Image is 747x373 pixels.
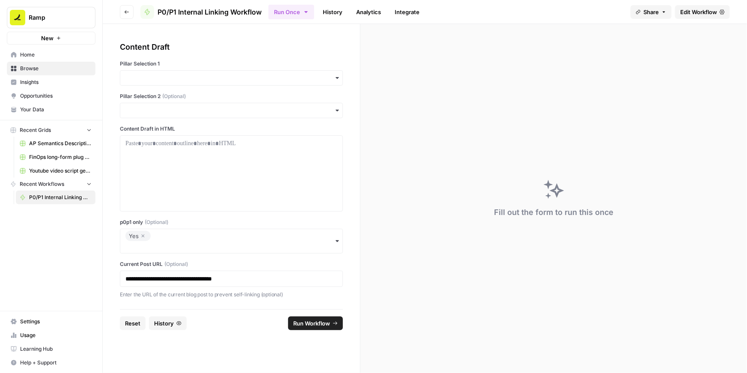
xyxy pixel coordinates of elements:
span: FinOps long-form plug generator -> Publish Sanity updates [29,153,92,161]
button: Help + Support [7,356,95,370]
button: Run Once [268,5,314,19]
span: Recent Grids [20,126,51,134]
label: Pillar Selection 2 [120,93,343,100]
label: Current Post URL [120,260,343,268]
a: History [318,5,348,19]
button: Recent Grids [7,124,95,137]
span: Your Data [20,106,92,113]
div: Content Draft [120,41,343,53]
button: Yes [120,229,343,254]
span: Reset [125,319,140,328]
button: Run Workflow [288,316,343,330]
a: Settings [7,315,95,328]
a: Home [7,48,95,62]
span: Usage [20,331,92,339]
span: Edit Workflow [680,8,717,16]
label: Content Draft in HTML [120,125,343,133]
img: Ramp Logo [10,10,25,25]
a: Youtube video script generator [16,164,95,178]
span: Browse [20,65,92,72]
span: Settings [20,318,92,325]
button: Workspace: Ramp [7,7,95,28]
button: Reset [120,316,146,330]
label: p0p1 only [120,218,343,226]
div: Fill out the form to run this once [494,206,613,218]
a: P0/P1 Internal Linking Workflow [16,191,95,204]
a: AP Semantics Descriptions [16,137,95,150]
a: Browse [7,62,95,75]
span: AP Semantics Descriptions [29,140,92,147]
span: Share [643,8,659,16]
a: Usage [7,328,95,342]
button: Share [631,5,672,19]
span: (Optional) [162,93,186,100]
span: Learning Hub [20,345,92,353]
label: Pillar Selection 1 [120,60,343,68]
a: P0/P1 Internal Linking Workflow [140,5,262,19]
a: Integrate [390,5,425,19]
span: Help + Support [20,359,92,367]
a: Opportunities [7,89,95,103]
a: Your Data [7,103,95,116]
span: P0/P1 Internal Linking Workflow [158,7,262,17]
span: Opportunities [20,92,92,100]
a: FinOps long-form plug generator -> Publish Sanity updates [16,150,95,164]
button: Recent Workflows [7,178,95,191]
span: New [41,34,54,42]
button: New [7,32,95,45]
span: Recent Workflows [20,180,64,188]
button: History [149,316,187,330]
span: Home [20,51,92,59]
span: History [154,319,174,328]
span: (Optional) [145,218,168,226]
span: Ramp [29,13,80,22]
span: Insights [20,78,92,86]
a: Edit Workflow [675,5,730,19]
div: Yes [129,231,147,241]
a: Learning Hub [7,342,95,356]
span: (Optional) [164,260,188,268]
span: Youtube video script generator [29,167,92,175]
a: Analytics [351,5,386,19]
span: P0/P1 Internal Linking Workflow [29,194,92,201]
p: Enter the URL of the current blog post to prevent self-linking (optional) [120,290,343,299]
a: Insights [7,75,95,89]
span: Run Workflow [293,319,330,328]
